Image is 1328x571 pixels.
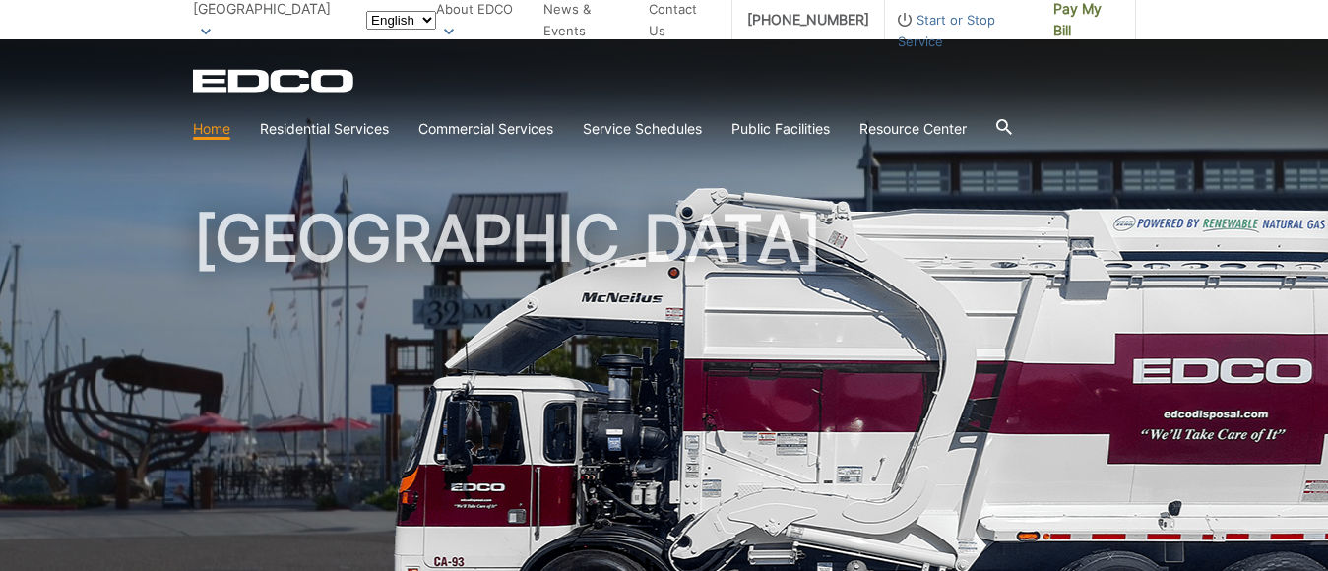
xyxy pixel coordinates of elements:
a: Resource Center [859,118,967,140]
a: Service Schedules [583,118,702,140]
a: EDCD logo. Return to the homepage. [193,69,356,93]
a: Public Facilities [731,118,830,140]
a: Home [193,118,230,140]
a: Residential Services [260,118,389,140]
a: Commercial Services [418,118,553,140]
select: Select a language [366,11,436,30]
